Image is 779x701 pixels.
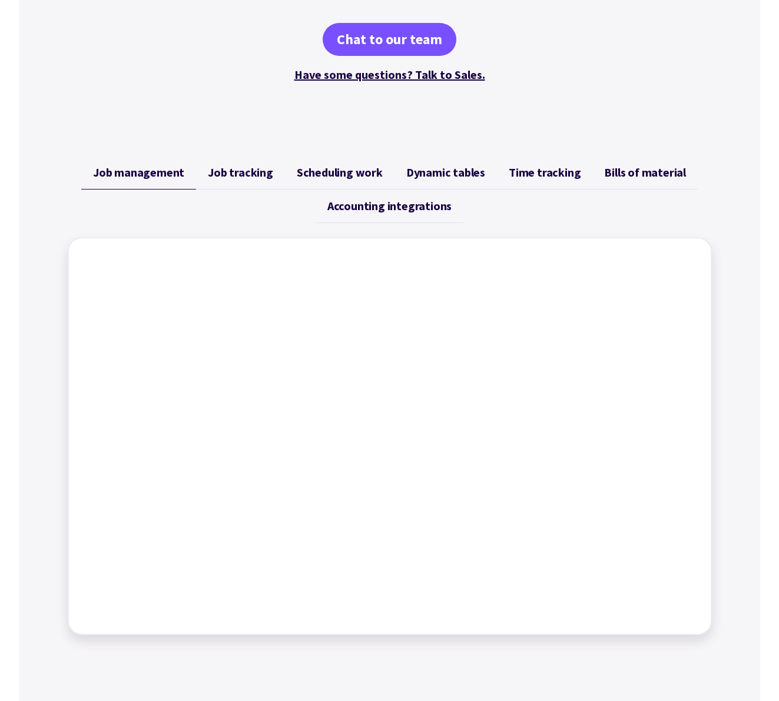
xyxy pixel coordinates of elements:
[323,23,456,56] a: Chat to our team
[208,165,273,180] span: Job tracking
[509,165,581,180] span: Time tracking
[406,165,485,180] span: Dynamic tables
[297,165,383,180] span: Scheduling work
[604,165,686,180] span: Bills of material
[327,199,452,213] span: Accounting integrations
[294,67,485,82] a: Have some questions? Talk to Sales.
[81,250,699,622] iframe: Factory - Job Management
[93,165,184,180] span: Job management
[578,574,779,701] iframe: Chat Widget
